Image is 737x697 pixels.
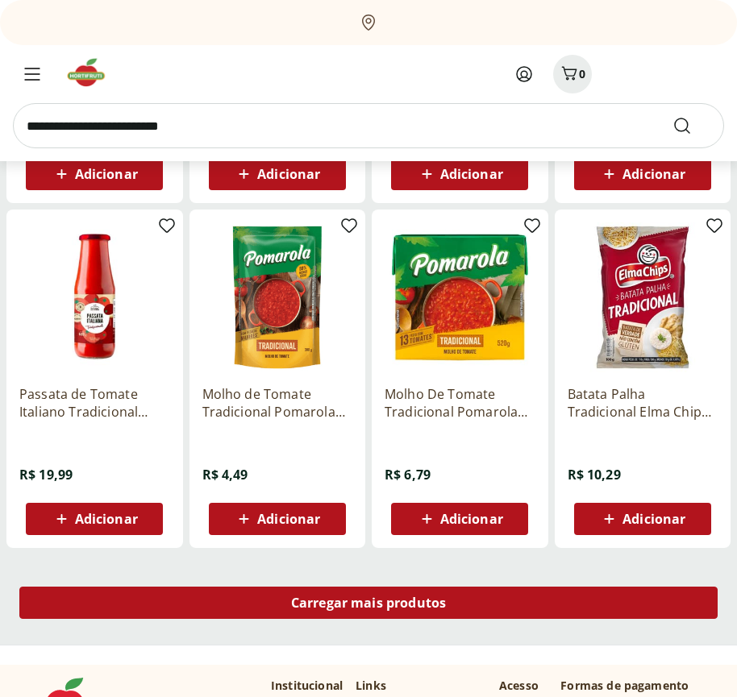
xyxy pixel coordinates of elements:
span: Adicionar [257,168,320,180]
span: R$ 6,79 [385,466,431,483]
button: Adicionar [26,158,163,190]
a: Molho de Tomate Tradicional Pomarola Sache 300g [202,385,353,421]
p: Institucional [271,678,343,694]
a: Molho De Tomate Tradicional Pomarola Caixa 520G [385,385,535,421]
img: Molho De Tomate Tradicional Pomarola Caixa 520G [385,222,535,373]
button: Carrinho [553,55,592,93]
button: Adicionar [574,503,711,535]
button: Adicionar [574,158,711,190]
span: R$ 19,99 [19,466,73,483]
img: Molho de Tomate Tradicional Pomarola Sache 300g [202,222,353,373]
span: Adicionar [75,168,138,180]
a: Carregar mais produtos [19,587,718,625]
img: Batata Palha Tradicional Elma Chips 100g [568,222,718,373]
span: Adicionar [440,168,503,180]
p: Formas de pagamento [560,678,705,694]
img: Passata de Tomate Italiano Tradicional Natural da Terra 680g [19,222,170,373]
button: Adicionar [26,503,163,535]
span: Adicionar [440,512,503,525]
input: search [13,103,724,148]
a: Passata de Tomate Italiano Tradicional Natural da Terra 680g [19,385,170,421]
button: Adicionar [391,158,528,190]
span: Adicionar [622,512,685,525]
span: Adicionar [622,168,685,180]
a: Batata Palha Tradicional Elma Chips 100g [568,385,718,421]
span: Adicionar [75,512,138,525]
span: R$ 4,49 [202,466,248,483]
span: Carregar mais produtos [291,596,447,609]
button: Menu [13,55,52,93]
span: 0 [579,66,585,81]
button: Submit Search [672,116,711,135]
span: R$ 10,29 [568,466,621,483]
p: Acesso [499,678,539,694]
img: Hortifruti [65,56,119,89]
span: Adicionar [257,512,320,525]
button: Adicionar [209,158,346,190]
button: Adicionar [391,503,528,535]
button: Adicionar [209,503,346,535]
